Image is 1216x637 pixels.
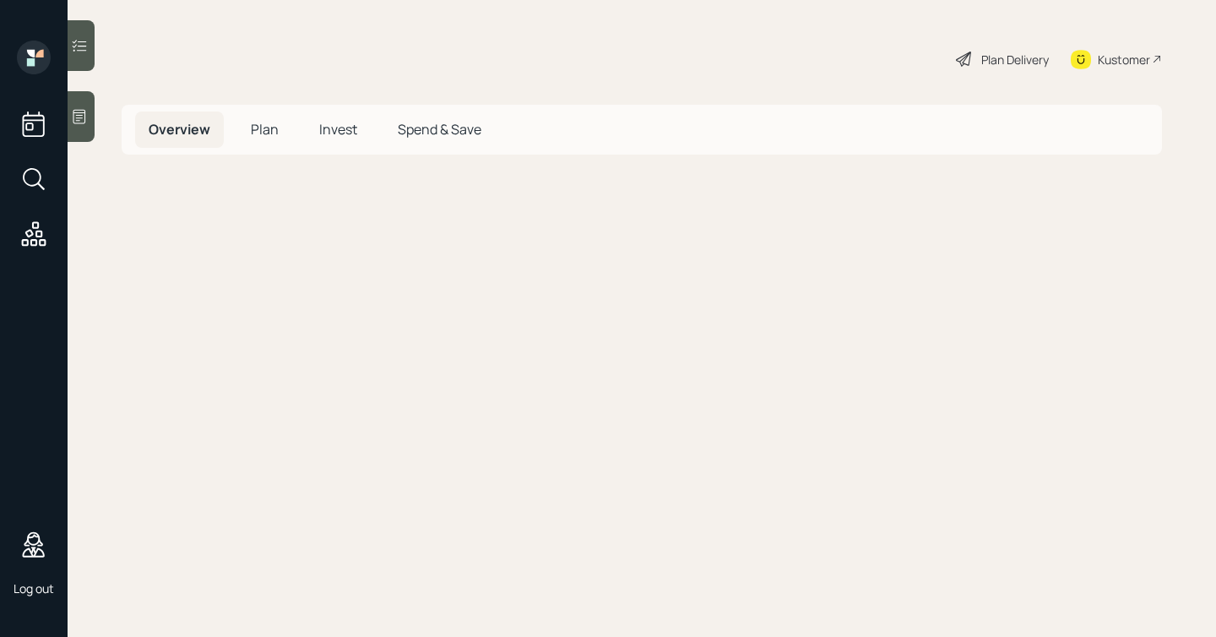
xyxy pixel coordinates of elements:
[1098,51,1150,68] div: Kustomer
[319,120,357,139] span: Invest
[14,580,54,596] div: Log out
[149,120,210,139] span: Overview
[398,120,481,139] span: Spend & Save
[981,51,1049,68] div: Plan Delivery
[251,120,279,139] span: Plan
